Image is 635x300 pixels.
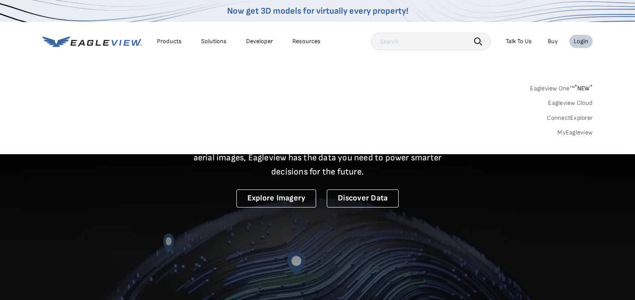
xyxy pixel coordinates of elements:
div: Resources [292,37,321,45]
a: ConnectExplorer [547,114,593,122]
p: A new era starts here. Built on more than 3.5 billion high-resolution aerial images, Eagleview ha... [183,137,452,179]
a: Buy [548,37,558,45]
div: Products [157,37,182,45]
div: Talk To Us [506,37,532,45]
input: Search [371,33,491,50]
div: Login [574,37,588,45]
a: Developer [246,37,273,45]
a: Discover Data [327,189,399,207]
a: MyEagleview [557,129,593,137]
a: Now get 3D models for virtually every property! [227,6,408,16]
div: Solutions [201,37,227,45]
a: Explore Imagery [236,189,317,207]
a: Eagleview One™*NEW* [530,82,593,92]
span: NEW [575,85,593,92]
a: Eagleview Cloud [548,99,593,107]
